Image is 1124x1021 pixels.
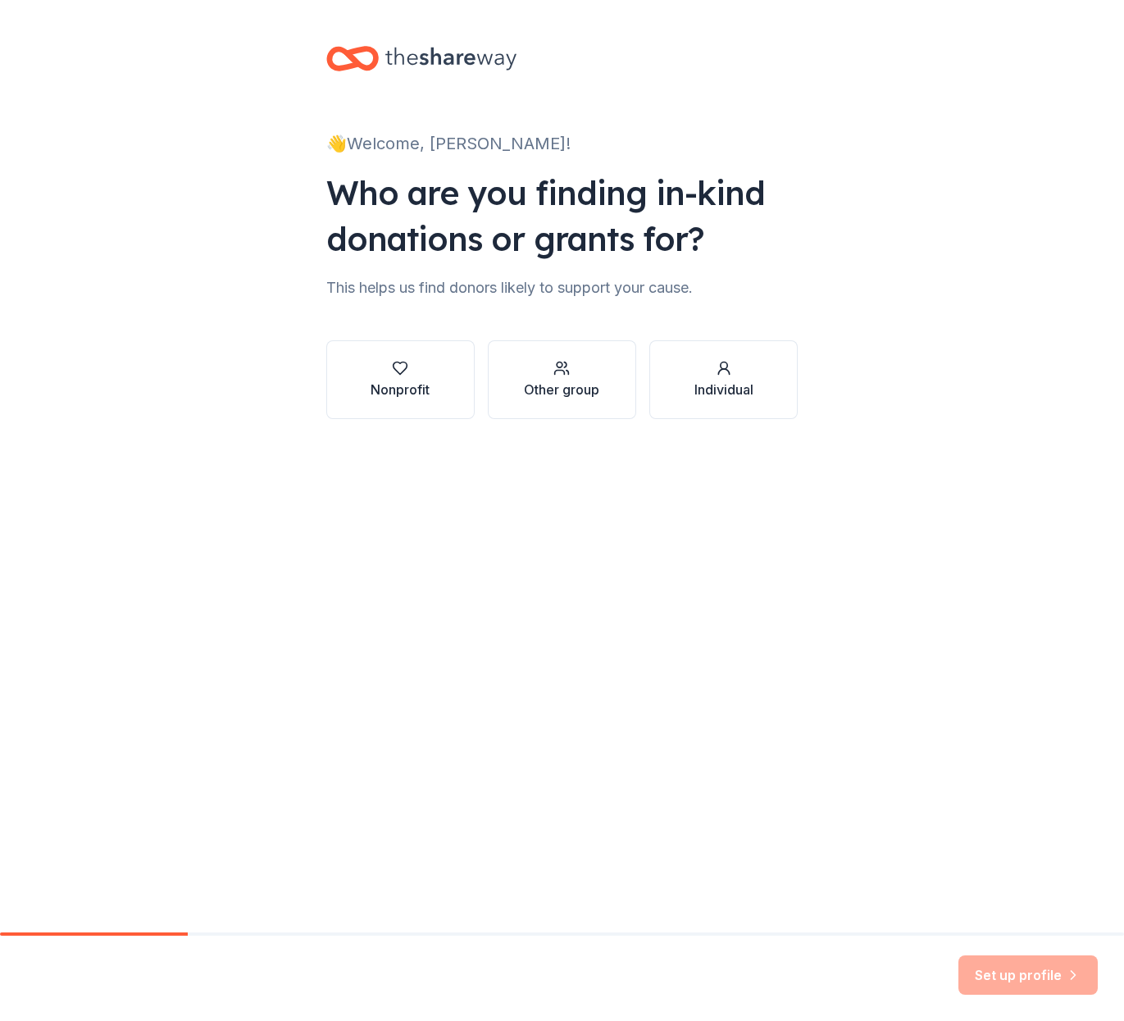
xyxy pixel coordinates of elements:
[649,340,798,419] button: Individual
[694,380,753,399] div: Individual
[326,340,475,419] button: Nonprofit
[326,170,799,262] div: Who are you finding in-kind donations or grants for?
[488,340,636,419] button: Other group
[326,275,799,301] div: This helps us find donors likely to support your cause.
[326,130,799,157] div: 👋 Welcome, [PERSON_NAME]!
[524,380,599,399] div: Other group
[371,380,430,399] div: Nonprofit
